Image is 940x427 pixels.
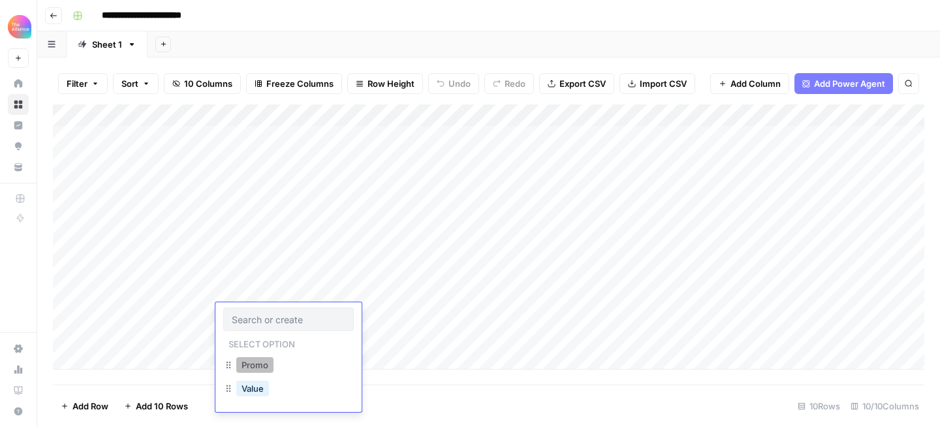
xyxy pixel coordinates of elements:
[448,77,471,90] span: Undo
[223,378,354,402] div: Value
[8,15,31,39] img: Alliance Logo
[136,400,188,413] span: Add 10 Rows
[53,396,116,417] button: Add Row
[710,73,789,94] button: Add Column
[8,401,29,422] button: Help + Support
[8,359,29,380] a: Usage
[8,136,29,157] a: Opportunities
[121,77,138,90] span: Sort
[640,77,687,90] span: Import CSV
[8,94,29,115] a: Browse
[116,396,196,417] button: Add 10 Rows
[619,73,695,94] button: Import CSV
[8,115,29,136] a: Insights
[236,357,274,373] button: Promo
[223,355,354,378] div: Promo
[8,157,29,178] a: Your Data
[184,77,232,90] span: 10 Columns
[428,73,479,94] button: Undo
[368,77,415,90] span: Row Height
[539,73,614,94] button: Export CSV
[164,73,241,94] button: 10 Columns
[845,396,924,417] div: 10/10 Columns
[223,335,300,351] p: Select option
[347,73,423,94] button: Row Height
[67,31,148,57] a: Sheet 1
[67,77,87,90] span: Filter
[92,38,122,51] div: Sheet 1
[814,77,885,90] span: Add Power Agent
[266,77,334,90] span: Freeze Columns
[559,77,606,90] span: Export CSV
[730,77,781,90] span: Add Column
[484,73,534,94] button: Redo
[8,73,29,94] a: Home
[113,73,159,94] button: Sort
[8,338,29,359] a: Settings
[792,396,845,417] div: 10 Rows
[232,313,345,325] input: Search or create
[8,10,29,43] button: Workspace: Alliance
[72,400,108,413] span: Add Row
[505,77,525,90] span: Redo
[246,73,342,94] button: Freeze Columns
[58,73,108,94] button: Filter
[794,73,893,94] button: Add Power Agent
[8,380,29,401] a: Learning Hub
[236,381,269,396] button: Value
